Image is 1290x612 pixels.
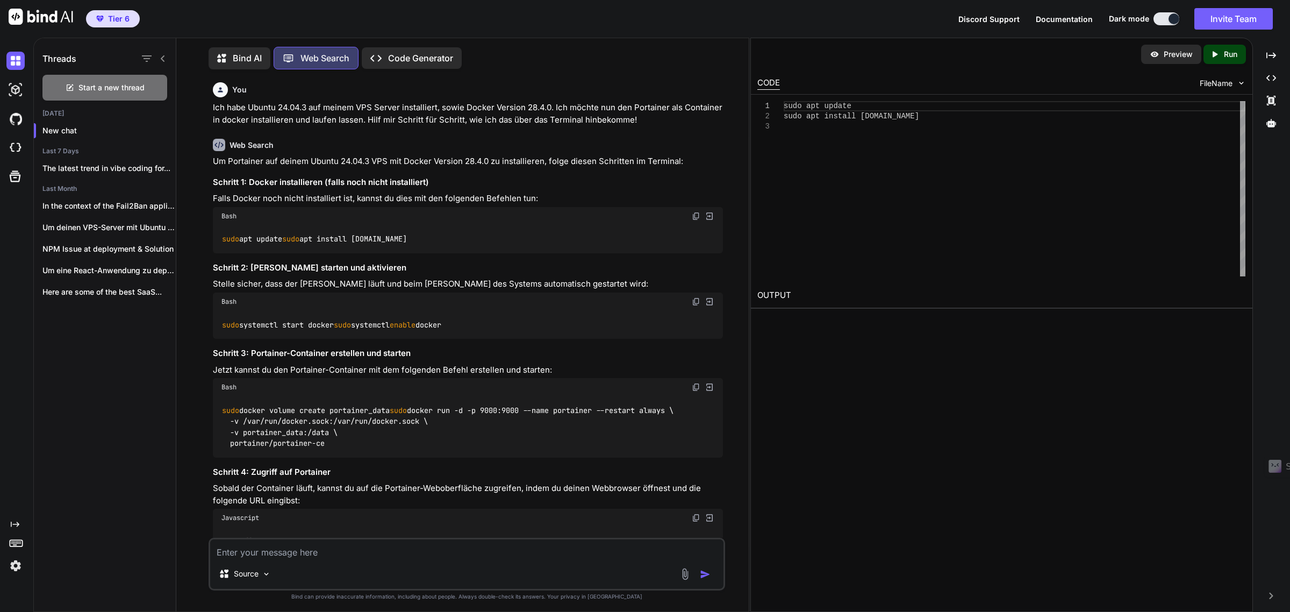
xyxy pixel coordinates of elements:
[1224,49,1237,60] p: Run
[692,297,700,306] img: copy
[213,102,723,126] p: Ich habe Ubuntu 24.04.3 auf meinem VPS Server installiert, sowie Docker Version 28.4.0. Ich möcht...
[86,10,140,27] button: premiumTier 6
[243,536,347,546] span: //<deine-server-ip>:9000
[213,347,723,360] h3: Schritt 3: Portainer-Container erstellen und starten
[1194,8,1273,30] button: Invite Team
[6,139,25,157] img: cloudideIcon
[221,514,259,522] span: Javascript
[42,287,176,297] p: Here are some of the best SaaS...
[705,382,714,392] img: Open in Browser
[1237,79,1246,88] img: chevron down
[692,383,700,392] img: copy
[692,514,700,522] img: copy
[213,262,723,274] h3: Schritt 2: [PERSON_NAME] starten und aktivieren
[1036,13,1093,25] button: Documentation
[96,16,104,22] img: premium
[1109,13,1149,24] span: Dark mode
[221,233,408,245] code: apt update apt install [DOMAIN_NAME]
[213,176,723,189] h3: Schritt 1: Docker installieren (falls noch nicht installiert)
[42,163,176,174] p: The latest trend in vibe coding for...
[213,193,723,205] p: Falls Docker noch nicht installiert ist, kannst du dies mit den folgenden Befehlen tun:
[34,147,176,155] h2: Last 7 Days
[700,569,711,580] img: icon
[705,211,714,221] img: Open in Browser
[213,364,723,376] p: Jetzt kannst du den Portainer-Container mit dem folgenden Befehl erstellen und starten:
[388,52,453,65] p: Code Generator
[234,568,259,579] p: Source
[958,13,1020,25] button: Discord Support
[42,125,176,136] p: New chat
[230,140,274,151] h6: Web Search
[692,212,700,220] img: copy
[34,109,176,118] h2: [DATE]
[221,405,673,449] code: docker volume create portainer_data docker run -d -p 9000:9000 --name portainer --restart always ...
[213,482,723,507] p: Sobald der Container läuft, kannst du auf die Portainer-Weboberfläche zugreifen, indem du deinen ...
[1150,49,1159,59] img: preview
[6,52,25,70] img: darkChat
[42,222,176,233] p: Um deinen VPS-Server mit Ubuntu 24.04 für...
[1164,49,1193,60] p: Preview
[221,212,236,220] span: Bash
[282,234,299,244] span: sudo
[42,52,76,65] h1: Threads
[6,81,25,99] img: darkAi-studio
[222,234,239,244] span: sudo
[334,320,351,330] span: sudo
[300,52,349,65] p: Web Search
[42,244,176,254] p: NPM Issue at deployment & Solution
[222,536,239,546] span: http
[1036,15,1093,24] span: Documentation
[9,9,73,25] img: Bind AI
[784,102,851,110] span: sudo apt update
[751,283,1252,308] h2: OUTPUT
[221,319,442,331] code: systemctl start docker systemctl docker
[221,536,348,547] code: :
[221,297,236,306] span: Bash
[757,111,770,122] div: 2
[757,122,770,132] div: 3
[6,557,25,575] img: settings
[6,110,25,128] img: githubDark
[757,77,780,90] div: CODE
[262,570,271,579] img: Pick Models
[108,13,130,24] span: Tier 6
[34,184,176,193] h2: Last Month
[705,513,714,523] img: Open in Browser
[232,84,247,95] h6: You
[213,466,723,479] h3: Schritt 4: Zugriff auf Portainer
[390,320,415,330] span: enable
[222,320,239,330] span: sudo
[78,82,145,93] span: Start a new thread
[222,405,239,415] span: sudo
[213,155,723,168] p: Um Portainer auf deinem Ubuntu 24.04.3 VPS mit Docker Version 28.4.0 zu installieren, folge diese...
[679,568,691,580] img: attachment
[42,201,176,211] p: In the context of the Fail2Ban application,...
[705,297,714,307] img: Open in Browser
[390,405,407,415] span: sudo
[1200,78,1232,89] span: FileName
[42,265,176,276] p: Um eine React-Anwendung zu deployen, insbesondere wenn...
[233,52,262,65] p: Bind AI
[757,101,770,111] div: 1
[958,15,1020,24] span: Discord Support
[213,278,723,290] p: Stelle sicher, dass der [PERSON_NAME] läuft und beim [PERSON_NAME] des Systems automatisch gestar...
[221,383,236,392] span: Bash
[784,112,919,120] span: sudo apt install [DOMAIN_NAME]
[209,593,726,601] p: Bind can provide inaccurate information, including about people. Always double-check its answers....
